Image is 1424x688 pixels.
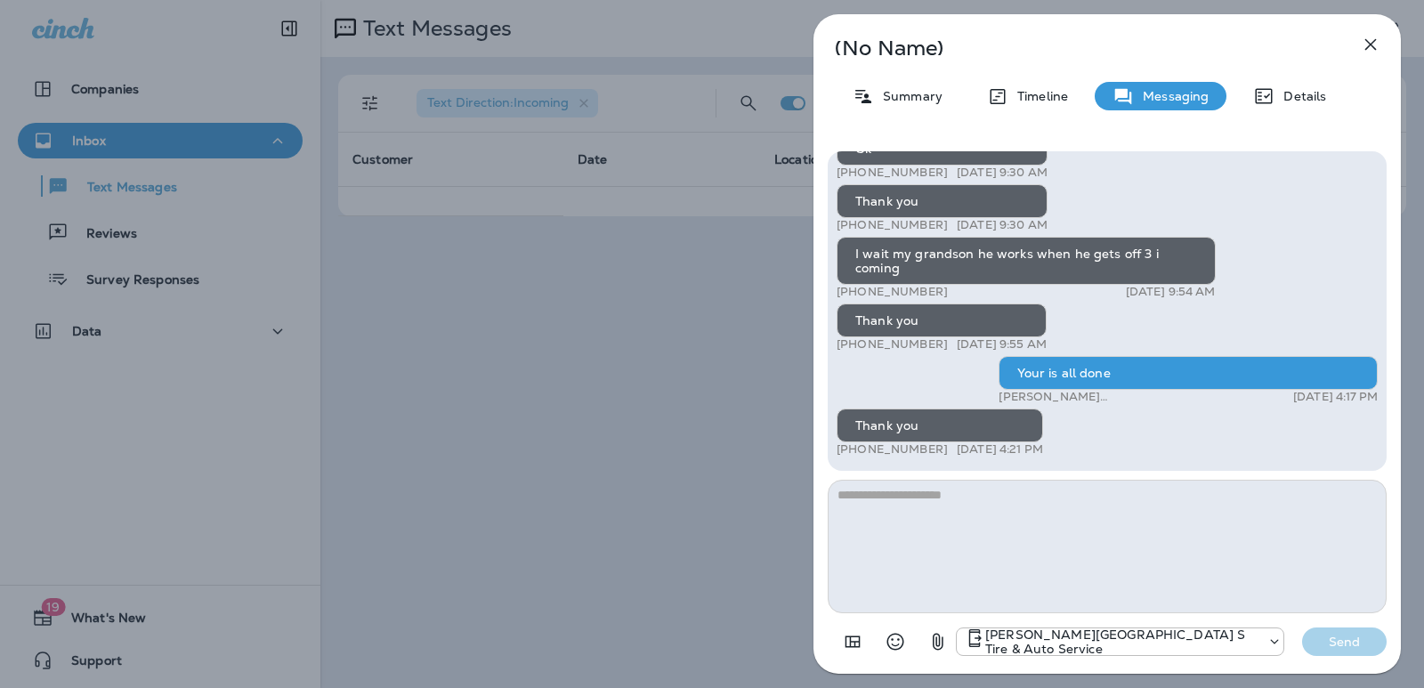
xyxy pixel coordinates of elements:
p: [PHONE_NUMBER] [837,218,948,232]
div: Thank you [837,184,1048,218]
p: [DATE] 9:30 AM [957,166,1048,180]
p: (No Name) [835,41,1321,55]
div: +1 (410) 969-0701 [957,627,1283,656]
p: [PHONE_NUMBER] [837,166,948,180]
p: Details [1274,89,1326,103]
p: Messaging [1134,89,1209,103]
button: Select an emoji [878,624,913,660]
div: Thank you [837,304,1047,337]
p: [DATE] 9:55 AM [957,337,1047,352]
div: Thank you [837,409,1043,442]
p: Summary [874,89,943,103]
p: [DATE] 9:30 AM [957,218,1048,232]
p: [PHONE_NUMBER] [837,285,948,299]
p: Timeline [1008,89,1068,103]
p: [PERSON_NAME][GEOGRAPHIC_DATA] S Tire & Auto Service [985,627,1258,656]
p: [PERSON_NAME][GEOGRAPHIC_DATA] S Tire & Auto Service [999,390,1226,404]
button: Add in a premade template [835,624,870,660]
p: [DATE] 4:21 PM [957,442,1043,457]
p: [PHONE_NUMBER] [837,442,948,457]
div: I wait my grandson he works when he gets off 3 i coming [837,237,1216,285]
p: [DATE] 9:54 AM [1126,285,1216,299]
div: Your is all done [999,356,1378,390]
p: [PHONE_NUMBER] [837,337,948,352]
p: [DATE] 4:17 PM [1293,390,1378,404]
